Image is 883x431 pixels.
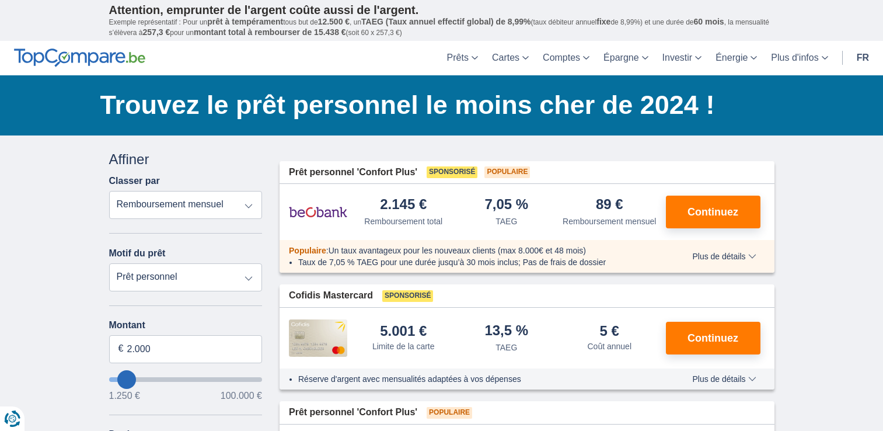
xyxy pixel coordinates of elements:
[109,248,166,259] label: Motif du prêt
[666,196,760,228] button: Continuez
[143,27,170,37] span: 257,3 €
[427,166,477,178] span: Sponsorisé
[596,41,655,75] a: Épargne
[440,41,485,75] a: Prêts
[221,391,262,401] span: 100.000 €
[495,215,517,227] div: TAEG
[372,340,435,352] div: Limite de la carte
[485,41,536,75] a: Cartes
[207,17,283,26] span: prêt à tempérament
[484,197,528,213] div: 7,05 %
[329,246,586,255] span: Un taux avantageux pour les nouveaux clients (max 8.000€ et 48 mois)
[109,17,774,38] p: Exemple représentatif : Pour un tous but de , un (taux débiteur annuel de 8,99%) et une durée de ...
[666,322,760,354] button: Continuez
[100,87,774,123] h1: Trouvez le prêt personnel le moins cher de 2024 !
[298,373,658,385] li: Réserve d'argent avec mensualités adaptées à vos dépenses
[380,324,427,338] div: 5.001 €
[683,252,765,261] button: Plus de détails
[289,406,417,419] span: Prêt personnel 'Confort Plus'
[709,41,764,75] a: Énergie
[14,48,145,67] img: TopCompare
[118,342,124,356] span: €
[596,197,623,213] div: 89 €
[109,150,263,169] div: Affiner
[280,245,668,256] div: :
[683,374,765,384] button: Plus de détails
[298,256,658,268] li: Taux de 7,05 % TAEG pour une durée jusqu’à 30 mois inclus; Pas de frais de dossier
[850,41,876,75] a: fr
[289,246,326,255] span: Populaire
[587,340,631,352] div: Coût annuel
[109,377,263,382] input: wantToBorrow
[687,207,738,217] span: Continuez
[536,41,596,75] a: Comptes
[655,41,709,75] a: Investir
[109,320,263,331] label: Montant
[289,289,373,303] span: Cofidis Mastercard
[364,215,442,227] div: Remboursement total
[289,197,347,227] img: pret personnel Beobank
[194,27,346,37] span: montant total à rembourser de 15.438 €
[109,3,774,17] p: Attention, emprunter de l'argent coûte aussi de l'argent.
[600,324,619,338] div: 5 €
[692,252,756,260] span: Plus de détails
[495,342,517,353] div: TAEG
[484,324,528,339] div: 13,5 %
[109,176,160,186] label: Classer par
[692,375,756,383] span: Plus de détails
[289,166,417,179] span: Prêt personnel 'Confort Plus'
[361,17,531,26] span: TAEG (Taux annuel effectif global) de 8,99%
[764,41,835,75] a: Plus d'infos
[484,166,530,178] span: Populaire
[596,17,610,26] span: fixe
[109,391,140,401] span: 1.250 €
[318,17,350,26] span: 12.500 €
[694,17,724,26] span: 60 mois
[687,333,738,343] span: Continuez
[382,290,433,302] span: Sponsorisé
[563,215,656,227] div: Remboursement mensuel
[380,197,427,213] div: 2.145 €
[289,319,347,357] img: pret personnel Cofidis CC
[427,407,472,419] span: Populaire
